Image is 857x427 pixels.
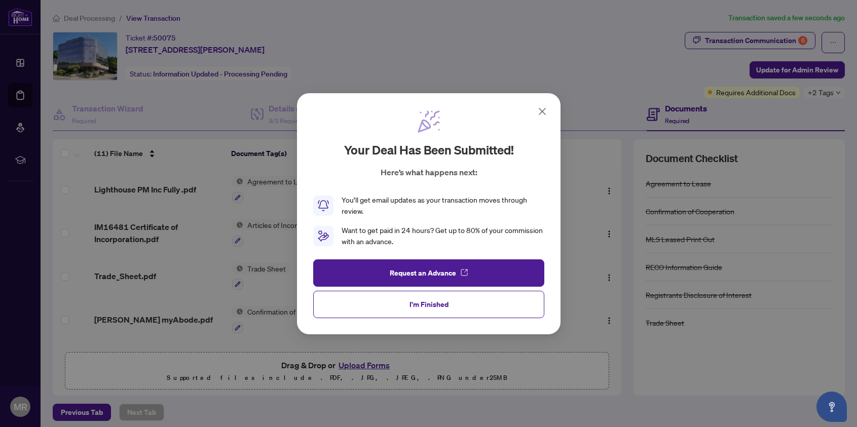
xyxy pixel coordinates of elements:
[389,264,456,281] span: Request an Advance
[816,392,847,422] button: Open asap
[344,142,513,158] h2: Your deal has been submitted!
[313,290,544,318] button: I'm Finished
[409,296,448,312] span: I'm Finished
[342,225,544,247] div: Want to get paid in 24 hours? Get up to 80% of your commission with an advance.
[342,195,544,217] div: You’ll get email updates as your transaction moves through review.
[313,259,544,286] button: Request an Advance
[380,166,477,178] p: Here’s what happens next:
